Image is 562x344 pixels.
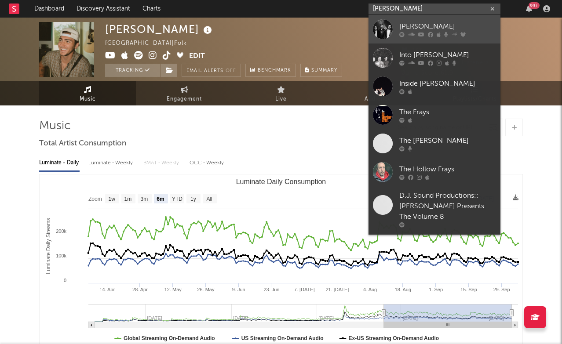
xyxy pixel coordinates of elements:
[190,196,196,202] text: 1y
[39,156,80,170] div: Luminate - Daily
[241,335,324,341] text: US Streaming On-Demand Audio
[529,2,540,9] div: 99 +
[141,196,148,202] text: 3m
[363,287,377,292] text: 4. Aug
[369,158,500,186] a: The Hollow Frays
[45,218,51,274] text: Luminate Daily Streams
[369,4,500,14] input: Search for artists
[399,191,496,222] div: D.J. Sound Productions:: [PERSON_NAME] Presents The Volume 8
[164,287,182,292] text: 12. May
[105,22,214,36] div: [PERSON_NAME]
[64,278,66,283] text: 0
[429,287,443,292] text: 1. Sep
[300,64,342,77] button: Summary
[399,21,496,32] div: [PERSON_NAME]
[460,287,477,292] text: 15. Sep
[172,196,182,202] text: YTD
[493,287,510,292] text: 29. Sep
[232,287,245,292] text: 9. Jun
[325,287,349,292] text: 21. [DATE]
[189,51,205,62] button: Edit
[233,81,329,105] a: Live
[275,94,287,105] span: Live
[39,81,136,105] a: Music
[399,164,496,174] div: The Hollow Frays
[105,38,197,49] div: [GEOGRAPHIC_DATA] | Folk
[109,196,116,202] text: 1w
[136,81,233,105] a: Engagement
[399,107,496,117] div: The Frays
[399,50,496,60] div: Into [PERSON_NAME]
[349,335,439,341] text: Ex-US Streaming On-Demand Audio
[258,65,291,76] span: Benchmark
[263,287,279,292] text: 23. Jun
[226,69,236,73] em: Off
[236,178,326,185] text: Luminate Daily Consumption
[56,228,66,234] text: 200k
[56,253,66,258] text: 100k
[80,94,96,105] span: Music
[369,129,500,158] a: The [PERSON_NAME]
[88,156,135,170] div: Luminate - Weekly
[369,186,500,232] a: D.J. Sound Productions:: [PERSON_NAME] Presents The Volume 8
[369,43,500,72] a: Into [PERSON_NAME]
[124,196,132,202] text: 1m
[365,94,391,105] span: Audience
[99,287,115,292] text: 14. Apr
[369,15,500,43] a: [PERSON_NAME]
[329,81,426,105] a: Audience
[395,287,411,292] text: 18. Aug
[526,5,532,12] button: 99+
[157,196,164,202] text: 6m
[190,156,225,170] div: OCC - Weekly
[369,72,500,101] a: Inside [PERSON_NAME]
[132,287,148,292] text: 28. Apr
[369,232,500,261] a: The [PERSON_NAME]
[167,94,202,105] span: Engagement
[105,64,160,77] button: Tracking
[245,64,296,77] a: Benchmark
[399,78,496,89] div: Inside [PERSON_NAME]
[197,287,215,292] text: 26. May
[124,335,215,341] text: Global Streaming On-Demand Audio
[311,68,337,73] span: Summary
[39,138,126,149] span: Total Artist Consumption
[182,64,241,77] button: Email AlertsOff
[294,287,315,292] text: 7. [DATE]
[369,101,500,129] a: The Frays
[88,196,102,202] text: Zoom
[206,196,212,202] text: All
[399,135,496,146] div: The [PERSON_NAME]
